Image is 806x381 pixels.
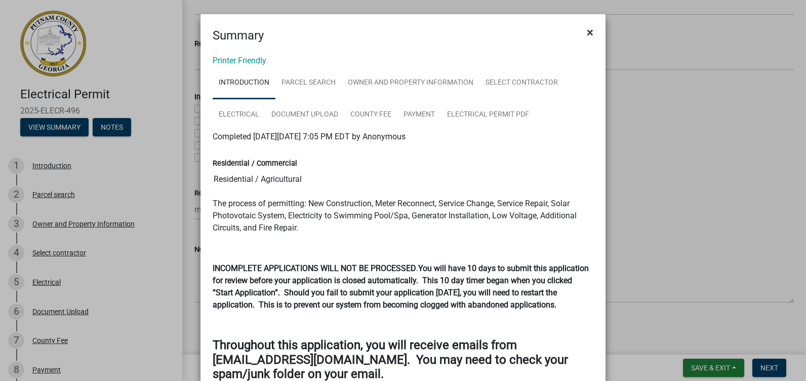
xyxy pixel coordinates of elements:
[213,132,406,141] span: Completed [DATE][DATE] 7:05 PM EDT by Anonymous
[587,25,593,40] span: ×
[213,67,275,99] a: Introduction
[441,99,535,131] a: Electrical Permit PDF
[213,262,593,311] p: .
[579,18,601,47] button: Close
[213,26,264,45] h4: Summary
[213,99,265,131] a: Electrical
[213,263,416,273] strong: INCOMPLETE APPLICATIONS WILL NOT BE PROCESSED
[213,198,593,234] p: The process of permitting: New Construction, Meter Reconnect, Service Change, Service Repair, Sol...
[213,160,297,167] label: Residential / Commercial
[342,67,479,99] a: Owner and Property Information
[275,67,342,99] a: Parcel search
[265,99,344,131] a: Document Upload
[397,99,441,131] a: Payment
[344,99,397,131] a: County Fee
[479,67,564,99] a: Select contractor
[213,56,266,65] a: Printer Friendly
